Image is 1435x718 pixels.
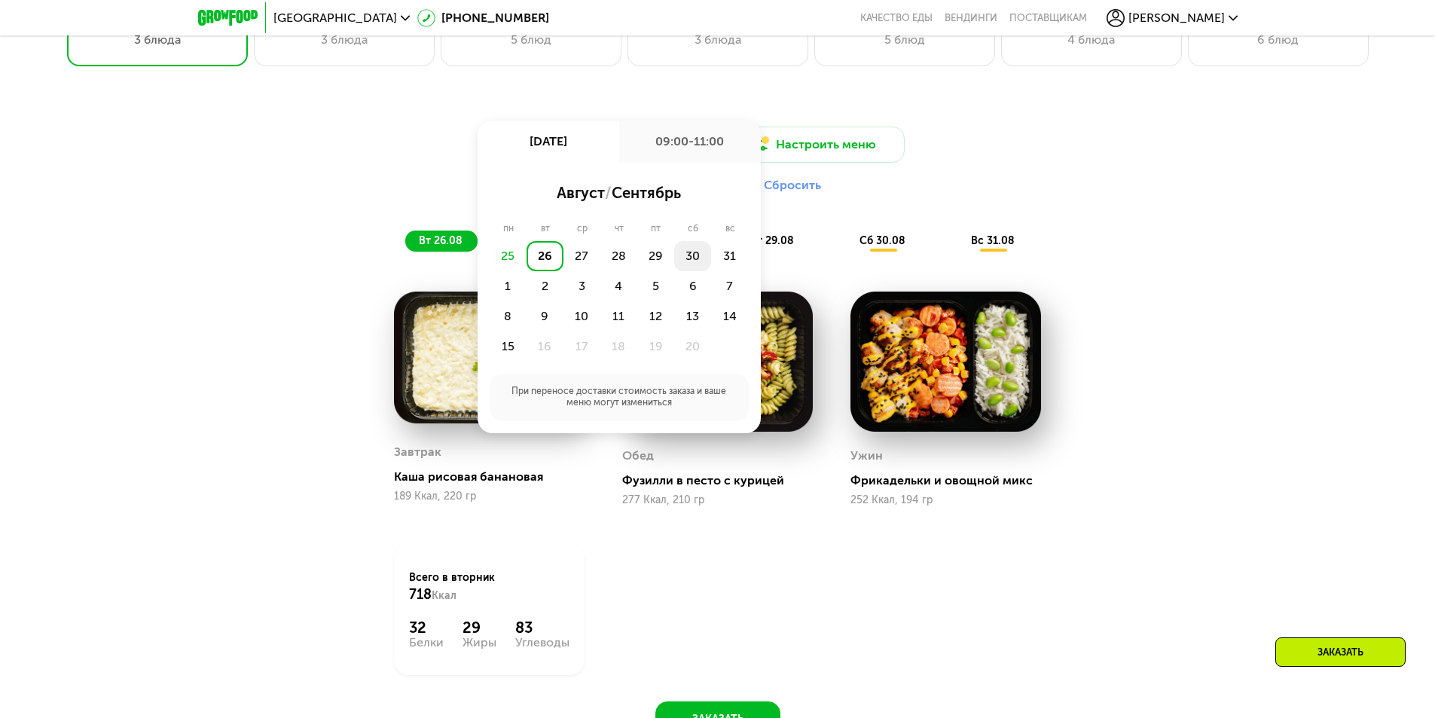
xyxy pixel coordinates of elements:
[622,494,813,506] div: 277 Ккал, 210 гр
[527,241,563,271] div: 26
[432,589,456,602] span: Ккал
[417,9,549,27] a: [PHONE_NUMBER]
[515,637,569,649] div: Углеводы
[600,301,637,332] div: 11
[674,301,711,332] div: 13
[490,374,749,422] div: При переносе доставки стоимость заказа и ваше меню могут измениться
[674,271,711,301] div: 6
[764,178,821,193] button: Сбросить
[674,223,712,235] div: сб
[711,241,748,271] div: 31
[850,473,1053,488] div: Фрикадельки и овощной микс
[409,619,444,637] div: 32
[637,223,674,235] div: пт
[711,301,748,332] div: 14
[850,445,883,467] div: Ужин
[563,271,600,301] div: 3
[724,127,905,163] button: Настроить меню
[1009,12,1087,24] div: поставщикам
[394,490,585,503] div: 189 Ккал, 220 гр
[712,223,749,235] div: вс
[750,234,794,247] span: пт 29.08
[409,586,432,603] span: 718
[637,271,674,301] div: 5
[490,223,527,235] div: пн
[563,223,601,235] div: ср
[605,184,612,202] span: /
[601,223,637,235] div: чт
[527,332,563,362] div: 16
[600,271,637,301] div: 4
[1204,31,1353,49] div: 6 блюд
[563,241,600,271] div: 27
[563,301,600,332] div: 10
[490,332,527,362] div: 15
[490,301,527,332] div: 8
[859,234,905,247] span: сб 30.08
[971,234,1015,247] span: вс 31.08
[409,637,444,649] div: Белки
[711,271,748,301] div: 7
[622,473,825,488] div: Фузилли в песто с курицей
[600,241,637,271] div: 28
[490,241,527,271] div: 25
[637,241,674,271] div: 29
[527,223,563,235] div: вт
[273,12,397,24] span: [GEOGRAPHIC_DATA]
[1275,637,1406,667] div: Заказать
[463,637,496,649] div: Жиры
[612,184,681,202] span: сентябрь
[1017,31,1166,49] div: 4 блюда
[637,301,674,332] div: 12
[860,12,933,24] a: Качество еды
[622,445,654,467] div: Обед
[515,619,569,637] div: 83
[83,31,232,49] div: 3 блюда
[674,241,711,271] div: 30
[527,301,563,332] div: 9
[945,12,997,24] a: Вендинги
[394,441,441,463] div: Завтрак
[557,184,605,202] span: август
[490,271,527,301] div: 1
[527,271,563,301] div: 2
[270,31,419,49] div: 3 блюда
[478,121,619,163] div: [DATE]
[456,31,606,49] div: 5 блюд
[394,469,597,484] div: Каша рисовая банановая
[563,332,600,362] div: 17
[463,619,496,637] div: 29
[619,121,761,163] div: 09:00-11:00
[850,494,1041,506] div: 252 Ккал, 194 гр
[830,31,979,49] div: 5 блюд
[600,332,637,362] div: 18
[419,234,463,247] span: вт 26.08
[1128,12,1225,24] span: [PERSON_NAME]
[409,570,569,603] div: Всего в вторник
[637,332,674,362] div: 19
[674,332,711,362] div: 20
[643,31,792,49] div: 3 блюда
